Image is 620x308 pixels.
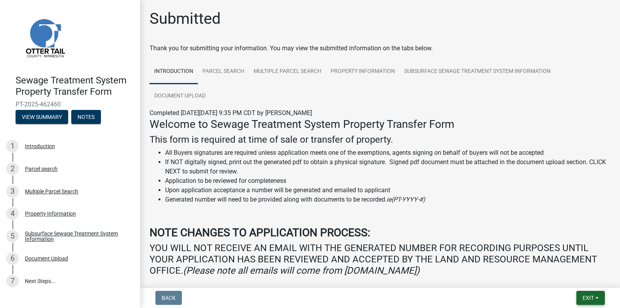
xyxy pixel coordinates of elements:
a: Introduction [150,59,198,84]
div: 2 [6,163,19,175]
h3: Welcome to Sewage Treatment System Property Transfer Form [150,118,611,131]
li: Upon application acceptance a number will be generated and emailed to applicant [165,186,611,195]
div: Thank you for submitting your information. You may view the submitted information on the tabs below. [150,44,611,53]
a: Parcel search [198,59,249,84]
a: Subsurface Sewage Treatment System Information [400,59,555,84]
li: All Buyers signatures are required unless application meets one of the exemptions, agents signing... [165,148,611,158]
a: Document Upload [150,84,210,109]
span: Back [162,295,176,301]
button: View Summary [16,110,68,124]
li: If NOT digitally signed, print out the generated pdf to obtain a physical signature. Signed pdf d... [165,158,611,176]
div: 6 [6,252,19,265]
div: Multiple Parcel Search [25,189,78,194]
span: PT-2025-462460 [16,101,125,108]
div: 1 [6,140,19,152]
wm-modal-confirm: Summary [16,114,68,120]
div: 5 [6,230,19,243]
div: Parcel search [25,166,58,172]
h1: Submitted [150,9,221,28]
div: Subsurface Sewage Treatment System Information [25,231,128,242]
span: Exit [583,295,594,301]
wm-modal-confirm: Notes [71,114,101,120]
div: Document Upload [25,256,68,261]
i: ie(PT-YYYY-#) [387,196,425,203]
h4: Sewage Treatment System Property Transfer Form [16,75,134,97]
h4: This form is required at time of sale or transfer of property. [150,134,611,145]
a: Multiple Parcel Search [249,59,326,84]
i: (Please note all emails will come from [DOMAIN_NAME]) [183,265,419,276]
div: 3 [6,185,19,198]
div: 4 [6,207,19,220]
a: Property Information [326,59,400,84]
strong: NOTE CHANGES TO APPLICATION PROCESS: [150,226,370,239]
img: Otter Tail County, Minnesota [16,8,74,67]
button: Notes [71,110,101,124]
li: Application to be reviewed for completeness [165,176,611,186]
div: 7 [6,275,19,287]
div: Property Information [25,211,76,216]
span: Completed [DATE][DATE] 9:35 PM CDT by [PERSON_NAME] [150,109,312,117]
li: Generated number will need to be provided along with documents to be recorded. [165,195,611,204]
button: Exit [576,291,605,305]
button: Back [155,291,182,305]
h4: YOU WILL NOT RECEIVE AN EMAIL WITH THE GENERATED NUMBER FOR RECORDING PURPOSES UNTIL YOUR APPLICA... [150,243,611,276]
div: Introduction [25,143,55,149]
